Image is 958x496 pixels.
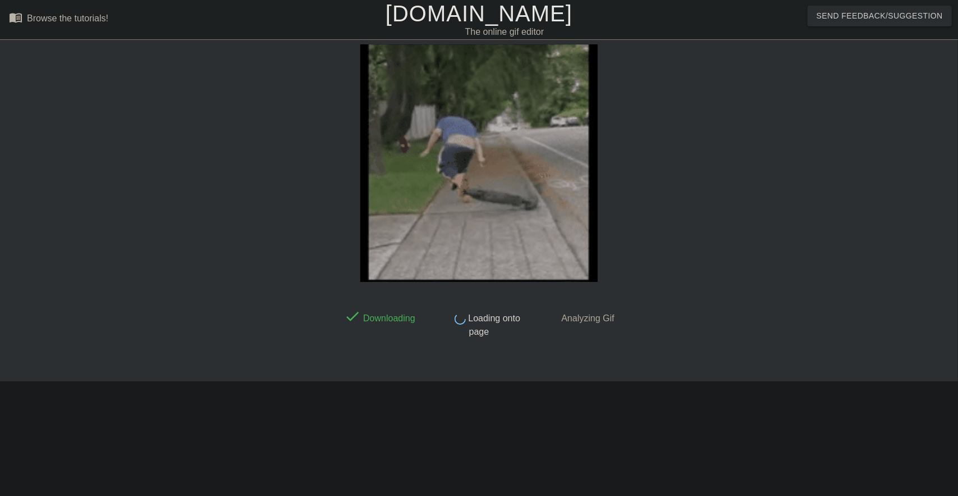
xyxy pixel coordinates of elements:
[386,1,572,26] a: [DOMAIN_NAME]
[360,44,598,282] img: r6OQP.gif
[9,11,22,24] span: menu_book
[344,308,361,325] span: done
[9,11,108,28] a: Browse the tutorials!
[325,25,684,39] div: The online gif editor
[27,13,108,23] div: Browse the tutorials!
[817,9,943,23] span: Send Feedback/Suggestion
[466,313,520,336] span: Loading onto page
[361,313,415,323] span: Downloading
[808,6,952,26] button: Send Feedback/Suggestion
[560,313,615,323] span: Analyzing Gif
